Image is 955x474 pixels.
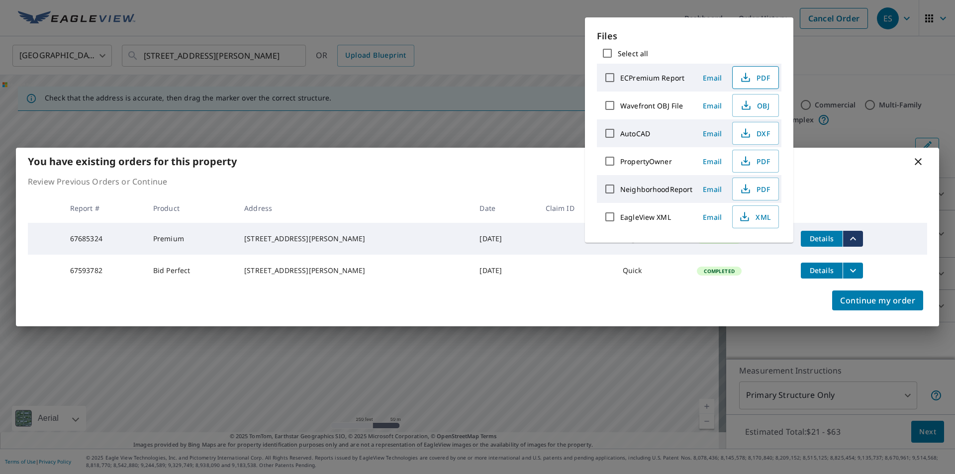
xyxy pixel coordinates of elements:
[618,49,648,58] label: Select all
[739,127,770,139] span: DXF
[615,255,689,286] td: Quick
[236,193,472,223] th: Address
[801,231,843,247] button: detailsBtn-67685324
[145,193,236,223] th: Product
[28,155,237,168] b: You have existing orders for this property
[62,255,145,286] td: 67593782
[62,223,145,255] td: 67685324
[732,66,779,89] button: PDF
[739,183,770,195] span: PDF
[732,122,779,145] button: DXF
[145,255,236,286] td: Bid Perfect
[28,176,927,188] p: Review Previous Orders or Continue
[698,268,740,275] span: Completed
[696,209,728,225] button: Email
[620,185,692,194] label: NeighborhoodReport
[732,205,779,228] button: XML
[472,255,537,286] td: [DATE]
[801,263,843,279] button: detailsBtn-67593782
[696,182,728,197] button: Email
[696,98,728,113] button: Email
[696,126,728,141] button: Email
[739,155,770,167] span: PDF
[700,212,724,222] span: Email
[843,231,863,247] button: filesDropdownBtn-67685324
[739,211,770,223] span: XML
[696,154,728,169] button: Email
[832,290,923,310] button: Continue my order
[538,193,615,223] th: Claim ID
[244,266,464,276] div: [STREET_ADDRESS][PERSON_NAME]
[807,266,837,275] span: Details
[620,101,683,110] label: Wavefront OBJ File
[597,29,781,43] p: Files
[620,129,650,138] label: AutoCAD
[843,263,863,279] button: filesDropdownBtn-67593782
[732,178,779,200] button: PDF
[620,212,671,222] label: EagleView XML
[620,73,684,83] label: ECPremium Report
[472,223,537,255] td: [DATE]
[62,193,145,223] th: Report #
[840,293,915,307] span: Continue my order
[700,73,724,83] span: Email
[739,99,770,111] span: OBJ
[739,72,770,84] span: PDF
[700,185,724,194] span: Email
[472,193,537,223] th: Date
[700,101,724,110] span: Email
[696,70,728,86] button: Email
[620,157,672,166] label: PropertyOwner
[807,234,837,243] span: Details
[732,94,779,117] button: OBJ
[244,234,464,244] div: [STREET_ADDRESS][PERSON_NAME]
[700,157,724,166] span: Email
[732,150,779,173] button: PDF
[700,129,724,138] span: Email
[145,223,236,255] td: Premium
